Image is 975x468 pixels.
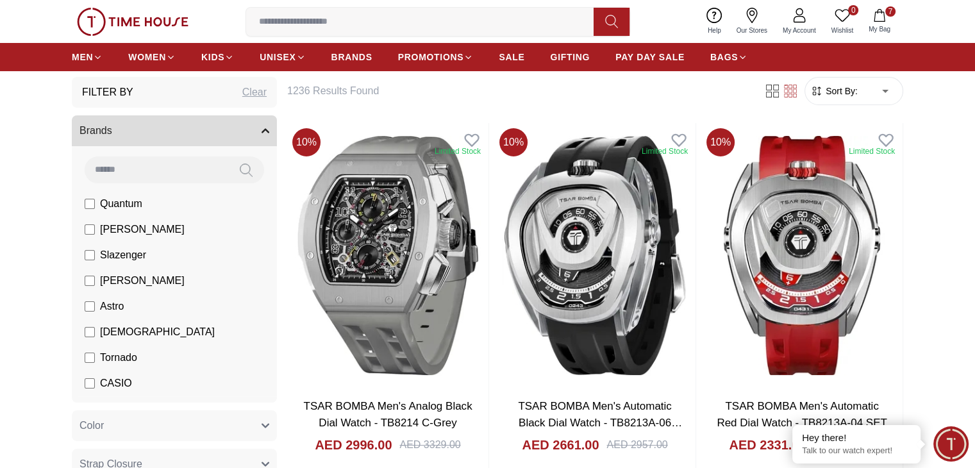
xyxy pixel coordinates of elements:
[729,5,775,38] a: Our Stores
[100,247,146,263] span: Slazenger
[85,301,95,312] input: Astro
[100,350,137,365] span: Tornado
[85,378,95,389] input: CASIO
[128,51,166,63] span: WOMEN
[72,51,93,63] span: MEN
[499,46,524,69] a: SALE
[606,437,667,453] div: AED 2957.00
[100,299,124,314] span: Astro
[823,85,858,97] span: Sort By:
[85,353,95,363] input: Tornado
[701,123,903,388] img: TSAR BOMBA Men's Automatic Red Dial Watch - TB8213A-04 SET
[79,418,104,433] span: Color
[398,46,474,69] a: PROMOTIONS
[260,51,296,63] span: UNISEX
[77,8,188,36] img: ...
[615,46,685,69] a: PAY DAY SALE
[303,400,472,429] a: TSAR BOMBA Men's Analog Black Dial Watch - TB8214 C-Grey
[435,146,481,156] div: Limited Stock
[802,446,911,456] p: Talk to our watch expert!
[72,410,277,441] button: Color
[848,5,858,15] span: 0
[778,26,821,35] span: My Account
[100,324,215,340] span: [DEMOGRAPHIC_DATA]
[85,199,95,209] input: Quantum
[824,5,861,38] a: 0Wishlist
[861,6,898,37] button: 7My Bag
[100,222,185,237] span: [PERSON_NAME]
[85,276,95,286] input: [PERSON_NAME]
[700,5,729,38] a: Help
[72,115,277,146] button: Brands
[849,146,895,156] div: Limited Stock
[499,128,528,156] span: 10 %
[550,46,590,69] a: GIFTING
[79,123,112,138] span: Brands
[494,123,696,388] img: TSAR BOMBA Men's Automatic Black Dial Watch - TB8213A-06 SET
[100,273,185,288] span: [PERSON_NAME]
[100,376,132,391] span: CASIO
[331,46,372,69] a: BRANDS
[710,51,738,63] span: BAGS
[717,400,887,429] a: TSAR BOMBA Men's Automatic Red Dial Watch - TB8213A-04 SET
[315,436,392,454] h4: AED 2996.00
[100,196,142,212] span: Quantum
[933,426,969,462] div: Chat Widget
[201,51,224,63] span: KIDS
[128,46,176,69] a: WOMEN
[729,436,806,454] h4: AED 2331.00
[710,46,747,69] a: BAGS
[642,146,688,156] div: Limited Stock
[287,83,748,99] h6: 1236 Results Found
[802,431,911,444] div: Hey there!
[85,327,95,337] input: [DEMOGRAPHIC_DATA]
[287,123,488,388] img: TSAR BOMBA Men's Analog Black Dial Watch - TB8214 C-Grey
[82,85,133,100] h3: Filter By
[499,51,524,63] span: SALE
[518,400,682,445] a: TSAR BOMBA Men's Automatic Black Dial Watch - TB8213A-06 SET
[260,46,305,69] a: UNISEX
[85,224,95,235] input: [PERSON_NAME]
[550,51,590,63] span: GIFTING
[100,401,140,417] span: CITIZEN
[201,46,234,69] a: KIDS
[731,26,772,35] span: Our Stores
[85,250,95,260] input: Slazenger
[810,85,858,97] button: Sort By:
[399,437,460,453] div: AED 3329.00
[615,51,685,63] span: PAY DAY SALE
[863,24,896,34] span: My Bag
[242,85,267,100] div: Clear
[703,26,726,35] span: Help
[826,26,858,35] span: Wishlist
[522,436,599,454] h4: AED 2661.00
[331,51,372,63] span: BRANDS
[398,51,464,63] span: PROMOTIONS
[72,46,103,69] a: MEN
[292,128,321,156] span: 10 %
[885,6,896,17] span: 7
[706,128,735,156] span: 10 %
